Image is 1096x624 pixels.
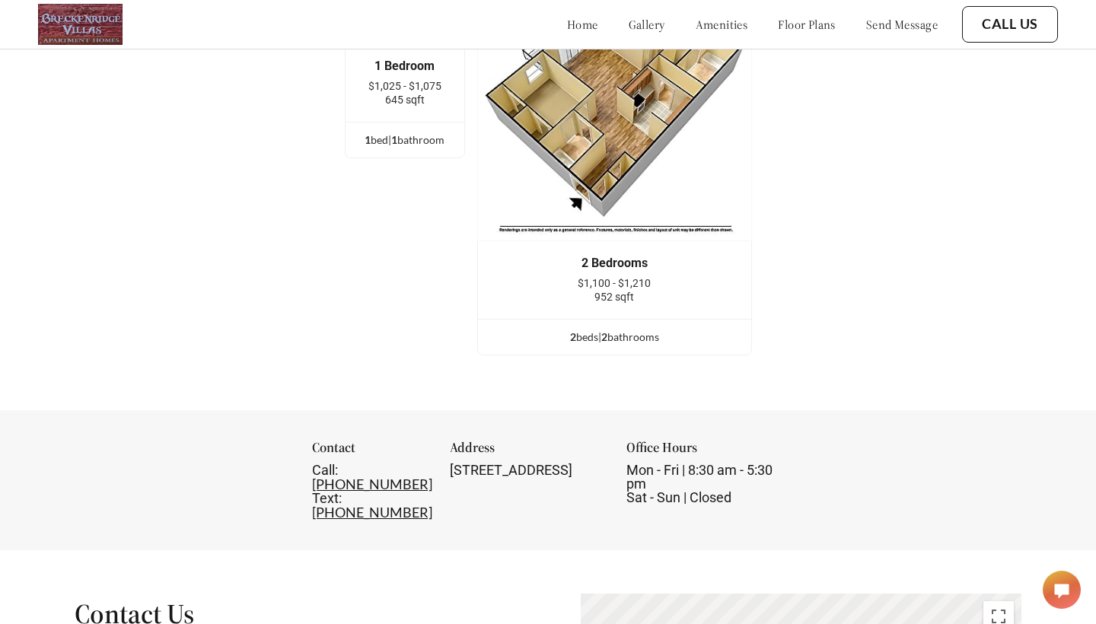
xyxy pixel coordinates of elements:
div: 1 Bedroom [368,59,441,73]
a: Call Us [982,16,1038,33]
span: 1 [365,133,371,146]
div: bed | bathroom [346,132,464,148]
img: logo.png [38,4,123,45]
span: $1,100 - $1,210 [578,277,651,289]
a: amenities [696,17,748,32]
div: Contact [312,441,430,463]
a: gallery [629,17,665,32]
a: home [567,17,598,32]
div: Office Hours [626,441,784,463]
div: 2 Bedrooms [501,256,728,270]
button: Call Us [962,6,1058,43]
div: Address [450,441,607,463]
a: [PHONE_NUMBER] [312,476,432,492]
span: Call: [312,462,338,478]
span: Text: [312,490,342,506]
span: 645 sqft [385,94,425,106]
span: 1 [391,133,397,146]
div: Mon - Fri | 8:30 am - 5:30 pm [626,463,784,505]
span: 2 [601,330,607,343]
div: [STREET_ADDRESS] [450,463,607,477]
span: Sat - Sun | Closed [626,489,731,505]
a: floor plans [778,17,836,32]
a: [PHONE_NUMBER] [312,504,432,521]
a: send message [866,17,938,32]
span: 952 sqft [594,291,634,303]
div: bed s | bathroom s [478,329,751,345]
span: $1,025 - $1,075 [368,80,441,92]
span: 2 [570,330,576,343]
